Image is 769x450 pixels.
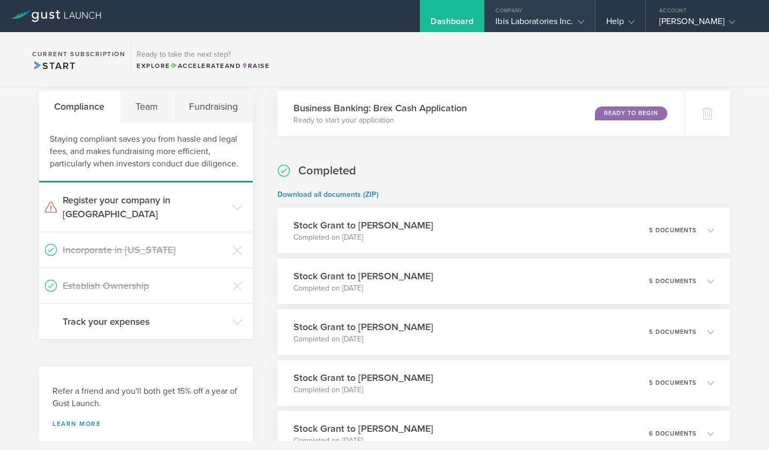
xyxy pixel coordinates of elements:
span: Accelerate [170,62,225,70]
div: Dashboard [431,16,473,32]
p: Completed on [DATE] [293,232,433,243]
iframe: Chat Widget [715,399,769,450]
p: 6 documents [649,431,697,437]
h3: Ready to take the next step? [137,51,269,58]
h2: Current Subscription [32,51,125,57]
p: 5 documents [649,227,697,233]
a: Learn more [52,421,239,427]
h3: Incorporate in [US_STATE] [63,243,227,257]
h3: Stock Grant to [PERSON_NAME] [293,218,433,232]
h3: Stock Grant to [PERSON_NAME] [293,371,433,385]
div: Business Banking: Brex Cash ApplicationReady to start your applicationReady to Begin [277,90,684,136]
h3: Establish Ownership [63,279,227,293]
div: Compliance [39,90,120,123]
p: Completed on [DATE] [293,436,433,446]
h3: Refer a friend and you'll both get 15% off a year of Gust Launch. [52,385,239,410]
div: Staying compliant saves you from hassle and legal fees, and makes fundraising more efficient, par... [39,123,253,182]
p: Completed on [DATE] [293,334,433,345]
p: Completed on [DATE] [293,385,433,395]
p: Completed on [DATE] [293,283,433,294]
a: Download all documents (ZIP) [277,190,379,199]
h3: Register your company in [GEOGRAPHIC_DATA] [63,193,227,221]
span: Raise [241,62,269,70]
p: 5 documents [649,380,697,386]
div: Team [120,90,174,123]
div: Ibis Laboratories Inc. [495,16,584,32]
div: Ready to Begin [595,106,667,120]
h3: Stock Grant to [PERSON_NAME] [293,422,433,436]
p: 5 documents [649,278,697,284]
h3: Stock Grant to [PERSON_NAME] [293,269,433,283]
div: Fundraising [174,90,253,123]
h3: Stock Grant to [PERSON_NAME] [293,320,433,334]
div: Explore [137,61,269,71]
span: and [170,62,242,70]
div: Help [606,16,635,32]
div: [PERSON_NAME] [659,16,750,32]
h3: Business Banking: Brex Cash Application [293,101,467,115]
p: Ready to start your application [293,115,467,126]
h2: Completed [298,163,356,179]
div: Ready to take the next step?ExploreAccelerateandRaise [131,43,275,76]
p: 5 documents [649,329,697,335]
span: Start [32,60,76,72]
h3: Track your expenses [63,315,227,329]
